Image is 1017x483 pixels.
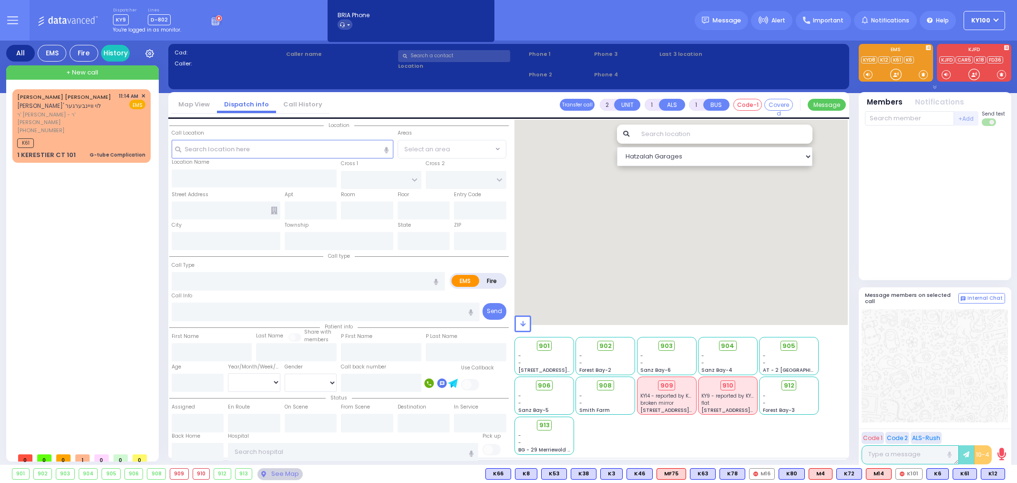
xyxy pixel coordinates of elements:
span: AT - 2 [GEOGRAPHIC_DATA] [763,367,833,374]
span: [STREET_ADDRESS][PERSON_NAME] [518,367,608,374]
div: K72 [836,468,862,480]
span: + New call [66,68,98,77]
span: [PHONE_NUMBER] [17,126,64,134]
small: Share with [304,328,331,336]
span: KY9 [113,14,129,25]
div: K46 [627,468,653,480]
label: Room [341,191,355,199]
img: Logo [38,14,101,26]
div: 903 [56,469,74,479]
div: BLS [541,468,567,480]
label: Apt [285,191,293,199]
img: comment-alt.png [961,296,966,301]
span: Sanz Bay-5 [518,407,549,414]
a: History [101,45,130,62]
label: In Service [454,403,478,411]
div: K6 [926,468,949,480]
span: 913 [539,420,550,430]
label: Age [172,363,181,371]
div: G-tube Complication [90,151,145,158]
span: 902 [599,341,612,351]
div: BLS [836,468,862,480]
a: [PERSON_NAME] [PERSON_NAME] [17,93,111,101]
span: members [304,336,329,343]
button: Covered [764,99,793,111]
a: Map View [171,100,217,109]
button: Message [808,99,846,111]
label: Cross 2 [426,160,445,168]
a: Dispatch info [217,100,276,109]
input: Search member [865,111,954,126]
div: 912 [214,469,231,479]
div: 909 [170,469,188,479]
span: Other building occupants [271,207,277,214]
button: ALS [659,99,685,111]
div: M16 [749,468,775,480]
span: Phone 4 [594,71,656,79]
div: K12 [981,468,1005,480]
label: Street Address [172,191,208,199]
input: Search hospital [228,443,478,461]
span: D-802 [148,14,171,25]
span: - [640,352,643,359]
label: First Name [172,333,199,340]
span: BRIA Phone [338,11,370,20]
div: M14 [866,468,892,480]
div: Year/Month/Week/Day [228,363,280,371]
div: 906 [125,469,143,479]
div: BLS [953,468,977,480]
button: ALS-Rush [911,432,942,444]
span: 905 [782,341,795,351]
span: KY9 - reported by KY42 [701,392,757,399]
label: P Last Name [426,333,457,340]
label: Call Type [172,262,195,269]
button: UNIT [614,99,640,111]
div: K3 [600,468,623,480]
span: ר' [PERSON_NAME] - ר' [PERSON_NAME] [17,111,115,126]
span: - [518,359,521,367]
label: Areas [398,129,412,137]
div: All [6,45,35,62]
span: [STREET_ADDRESS][PERSON_NAME] [640,407,730,414]
span: Help [936,16,949,25]
div: BLS [600,468,623,480]
span: 0 [113,454,128,462]
label: ZIP [454,221,461,229]
span: - [579,352,582,359]
label: Gender [285,363,303,371]
span: - [518,399,521,407]
label: State [398,221,411,229]
div: BLS [779,468,805,480]
span: You're logged in as monitor. [113,26,181,33]
h5: Message members on selected call [865,292,958,304]
span: - [763,392,766,399]
div: 908 [147,469,165,479]
label: Location Name [172,158,209,166]
img: red-radio-icon.svg [900,472,904,476]
span: 903 [660,341,673,351]
div: K63 [690,468,716,480]
span: Internal Chat [967,295,1003,302]
label: EMS [452,275,479,287]
div: BLS [515,468,537,480]
a: K12 [878,56,890,63]
div: BLS [485,468,511,480]
input: Search location [635,125,812,144]
button: Transfer call [560,99,595,111]
label: Caller: [175,60,283,68]
label: From Scene [341,403,370,411]
label: Entry Code [454,191,481,199]
span: [STREET_ADDRESS][PERSON_NAME] [701,407,791,414]
div: 909 [658,380,675,391]
a: KJFD [939,56,955,63]
span: Call type [323,252,355,260]
span: Phone 2 [529,71,591,79]
span: - [640,359,643,367]
div: M4 [809,468,832,480]
span: Forest Bay-3 [763,407,795,414]
div: BLS [690,468,716,480]
label: Use Callback [461,364,494,372]
span: - [763,359,766,367]
a: K18 [974,56,986,63]
span: Forest Bay-2 [579,367,611,374]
